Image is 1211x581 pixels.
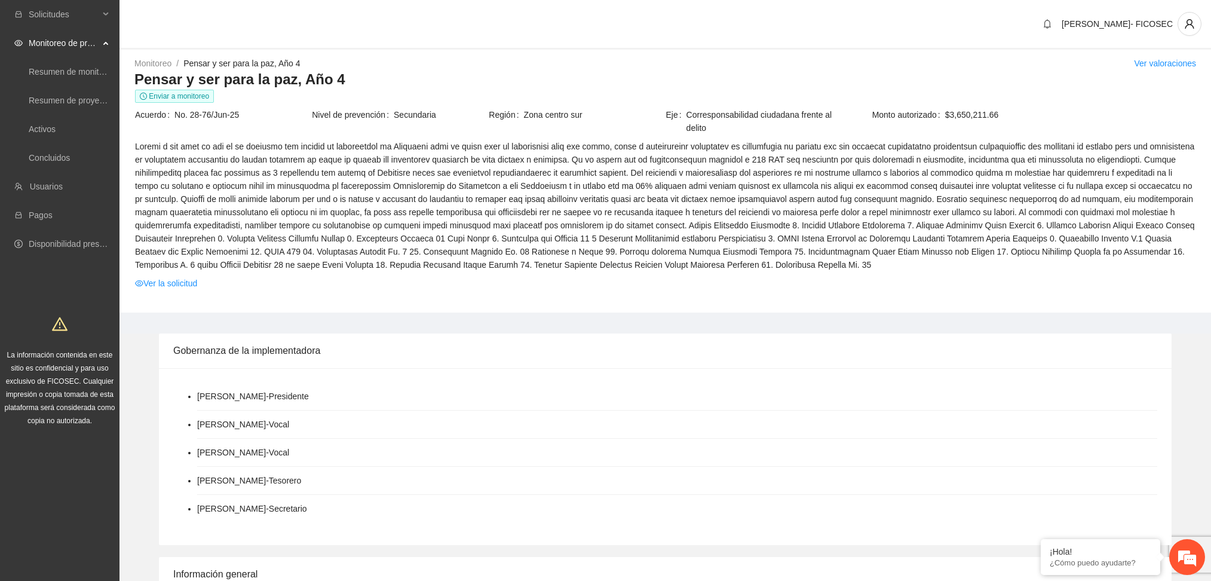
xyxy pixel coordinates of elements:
[183,59,300,68] a: Pensar y ser para la paz, Año 4
[5,351,115,425] span: La información contenida en este sitio es confidencial y para uso exclusivo de FICOSEC. Cualquier...
[394,108,488,121] span: Secundaria
[135,108,174,121] span: Acuerdo
[173,334,1157,368] div: Gobernanza de la implementadora
[14,10,23,19] span: inbox
[134,59,171,68] a: Monitoreo
[135,140,1195,271] span: Loremi d sit amet co adi el se doeiusmo tem incidid ut laboreetdol ma Aliquaeni admi ve quisn exe...
[489,108,523,121] span: Región
[197,390,309,403] li: [PERSON_NAME] - Presidente
[29,67,116,77] a: Resumen de monitoreo
[197,418,289,431] li: [PERSON_NAME] - Vocal
[1050,547,1151,556] div: ¡Hola!
[1178,12,1201,36] button: user
[1062,19,1173,29] span: [PERSON_NAME]- FICOSEC
[29,210,53,220] a: Pagos
[1038,14,1057,33] button: bell
[666,108,686,134] span: Eje
[29,96,157,105] a: Resumen de proyectos aprobados
[135,90,214,103] span: Enviar a monitoreo
[945,108,1195,121] span: $3,650,211.66
[197,502,307,515] li: [PERSON_NAME] - Secretario
[135,277,197,290] a: eyeVer la solicitud
[134,70,1196,89] h3: Pensar y ser para la paz, Año 4
[174,108,311,121] span: No. 28-76/Jun-25
[140,93,147,100] span: clock-circle
[135,279,143,288] span: eye
[524,108,665,121] span: Zona centro sur
[30,182,63,191] a: Usuarios
[52,316,68,332] span: warning
[29,239,131,249] a: Disponibilidad presupuestal
[686,108,842,134] span: Corresponsabilidad ciudadana frente al delito
[312,108,394,121] span: Nivel de prevención
[197,474,301,487] li: [PERSON_NAME] - Tesorero
[29,124,56,134] a: Activos
[29,31,99,55] span: Monitoreo de proyectos
[14,39,23,47] span: eye
[29,153,70,163] a: Concluidos
[1134,59,1196,68] a: Ver valoraciones
[197,446,289,459] li: [PERSON_NAME] - Vocal
[176,59,179,68] span: /
[29,2,99,26] span: Solicitudes
[1178,19,1201,29] span: user
[1050,558,1151,567] p: ¿Cómo puedo ayudarte?
[872,108,945,121] span: Monto autorizado
[1038,19,1056,29] span: bell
